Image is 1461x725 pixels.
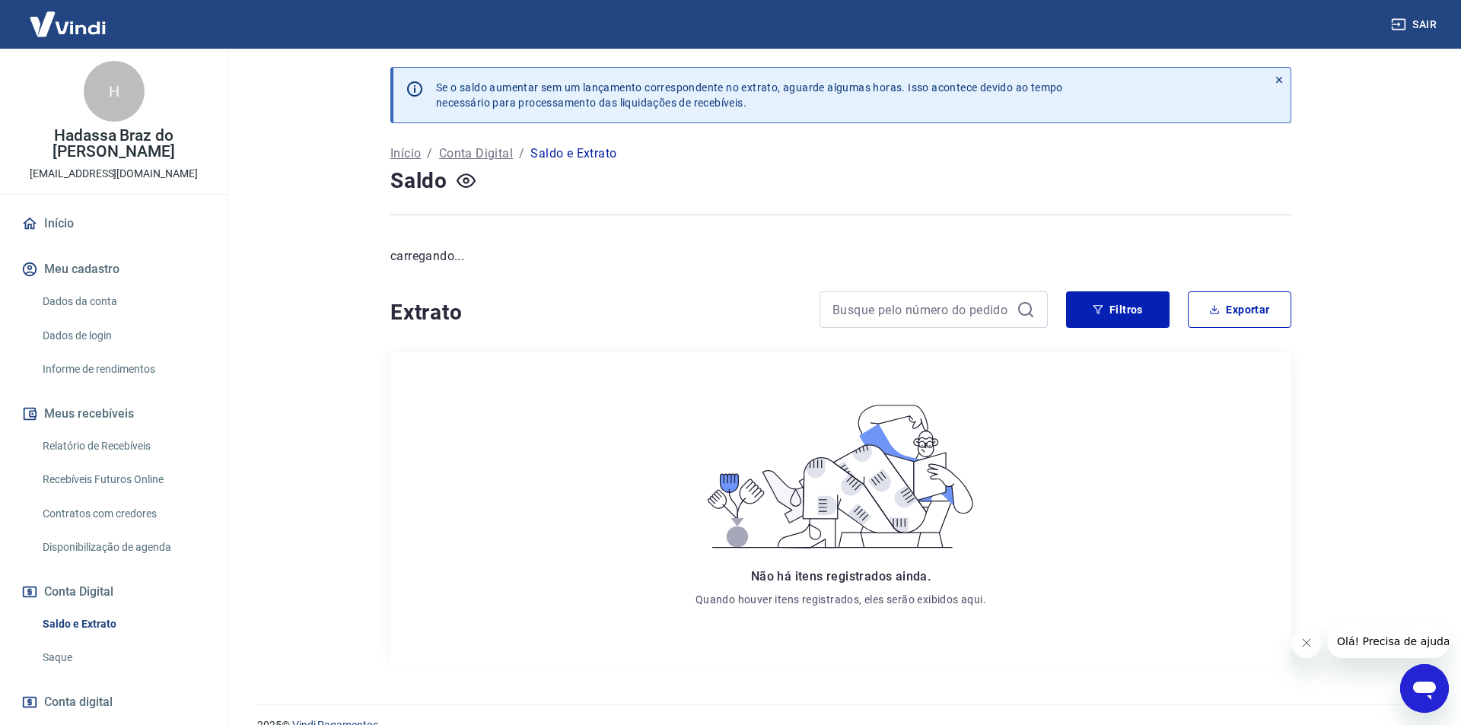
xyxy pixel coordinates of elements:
[18,575,209,609] button: Conta Digital
[1328,625,1449,658] iframe: Mensagem da empresa
[37,320,209,351] a: Dados de login
[390,297,801,328] h4: Extrato
[1388,11,1443,39] button: Sair
[37,431,209,462] a: Relatório de Recebíveis
[1188,291,1291,328] button: Exportar
[84,61,145,122] div: H
[37,354,209,385] a: Informe de rendimentos
[1066,291,1170,328] button: Filtros
[44,692,113,713] span: Conta digital
[390,145,421,163] a: Início
[832,298,1011,321] input: Busque pelo número do pedido
[439,145,513,163] a: Conta Digital
[37,498,209,529] a: Contratos com credores
[390,166,447,196] h4: Saldo
[530,145,616,163] p: Saldo e Extrato
[751,569,931,583] span: Não há itens registrados ainda.
[390,247,1291,266] p: carregando...
[37,286,209,317] a: Dados da conta
[427,145,432,163] p: /
[1291,628,1322,658] iframe: Fechar mensagem
[37,464,209,495] a: Recebíveis Futuros Online
[37,532,209,563] a: Disponibilização de agenda
[18,685,209,719] a: Conta digital
[30,166,198,182] p: [EMAIL_ADDRESS][DOMAIN_NAME]
[18,253,209,286] button: Meu cadastro
[12,128,215,160] p: Hadassa Braz do [PERSON_NAME]
[9,11,128,23] span: Olá! Precisa de ajuda?
[18,1,117,47] img: Vindi
[695,592,986,607] p: Quando houver itens registrados, eles serão exibidos aqui.
[37,609,209,640] a: Saldo e Extrato
[519,145,524,163] p: /
[1400,664,1449,713] iframe: Botão para abrir a janela de mensagens
[18,207,209,240] a: Início
[37,642,209,673] a: Saque
[18,397,209,431] button: Meus recebíveis
[436,80,1063,110] p: Se o saldo aumentar sem um lançamento correspondente no extrato, aguarde algumas horas. Isso acon...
